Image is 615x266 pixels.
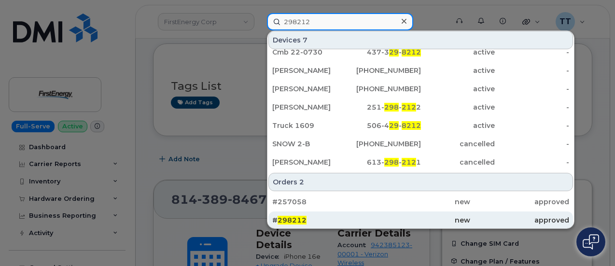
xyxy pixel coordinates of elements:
div: - [495,66,569,75]
div: 613- - 1 [347,157,421,167]
a: [PERSON_NAME][PHONE_NUMBER]active- [268,62,573,79]
div: - [495,47,569,57]
div: [PHONE_NUMBER] [347,84,421,94]
span: 29 [389,121,399,130]
a: #298212newapproved [268,211,573,229]
span: 298 [384,103,399,112]
span: 2 [299,177,304,187]
div: [PERSON_NAME] [272,157,347,167]
a: [PERSON_NAME]251-298-2122active- [268,98,573,116]
div: SNOW 2-B [272,139,347,149]
div: active [421,121,495,130]
span: 212 [402,103,416,112]
div: - [495,121,569,130]
div: 437-3 - [347,47,421,57]
input: Find something... [267,13,413,30]
div: approved [470,215,569,225]
div: Orders [268,173,573,191]
div: active [421,84,495,94]
div: - [495,157,569,167]
div: - [495,102,569,112]
span: 29 [389,48,399,56]
span: 298212 [278,216,307,224]
div: 506-4 - [347,121,421,130]
a: [PERSON_NAME]613-298-2121cancelled- [268,154,573,171]
a: Cmb 22-0730437-329-8212active- [268,43,573,61]
div: [PERSON_NAME] [272,66,347,75]
div: new [371,215,470,225]
div: [PERSON_NAME] [272,102,347,112]
a: #257058newapproved [268,193,573,210]
div: [PHONE_NUMBER] [347,139,421,149]
a: SNOW 2-B[PHONE_NUMBER]cancelled- [268,135,573,153]
span: 212 [402,158,416,167]
img: Open chat [583,234,599,250]
div: Devices [268,31,573,49]
div: approved [470,197,569,207]
div: Truck 1609 [272,121,347,130]
span: 298 [384,158,399,167]
span: 8212 [402,48,421,56]
div: Cmb 22-0730 [272,47,347,57]
div: active [421,66,495,75]
div: cancelled [421,139,495,149]
div: [PERSON_NAME] [272,84,347,94]
div: active [421,47,495,57]
a: [PERSON_NAME][PHONE_NUMBER]active- [268,80,573,98]
div: #257058 [272,197,371,207]
div: # [272,215,371,225]
span: 7 [303,35,307,45]
span: 8212 [402,121,421,130]
div: - [495,84,569,94]
div: cancelled [421,157,495,167]
div: new [371,197,470,207]
div: - [495,139,569,149]
a: Truck 1609506-429-8212active- [268,117,573,134]
div: [PHONE_NUMBER] [347,66,421,75]
div: 251- - 2 [347,102,421,112]
div: active [421,102,495,112]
